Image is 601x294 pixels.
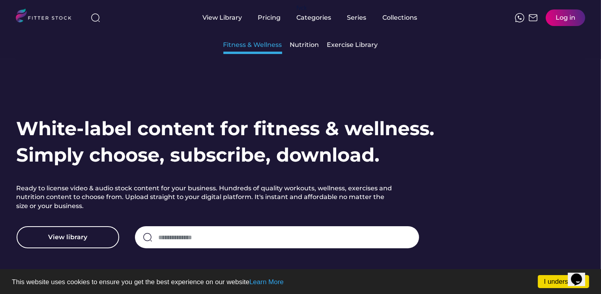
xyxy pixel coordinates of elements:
[91,13,100,22] img: search-normal%203.svg
[258,13,281,22] div: Pricing
[297,4,307,12] div: fvck
[538,275,589,288] a: I understand!
[17,115,435,168] h1: White-label content for fitness & wellness. Simply choose, subscribe, download.
[203,13,242,22] div: View Library
[17,184,395,210] h2: Ready to license video & audio stock content for your business. Hundreds of quality workouts, wel...
[568,262,593,286] iframe: chat widget
[249,278,284,286] a: Learn More
[347,13,367,22] div: Series
[12,279,589,285] p: This website uses cookies to ensure you get the best experience on our website
[17,226,119,248] button: View library
[515,13,524,22] img: meteor-icons_whatsapp%20%281%29.svg
[327,41,378,49] div: Exercise Library
[528,13,538,22] img: Frame%2051.svg
[290,41,319,49] div: Nutrition
[223,41,282,49] div: Fitness & Wellness
[556,13,575,22] div: Log in
[383,13,418,22] div: Collections
[297,13,331,22] div: Categories
[143,233,152,242] img: search-normal.svg
[16,9,78,25] img: LOGO.svg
